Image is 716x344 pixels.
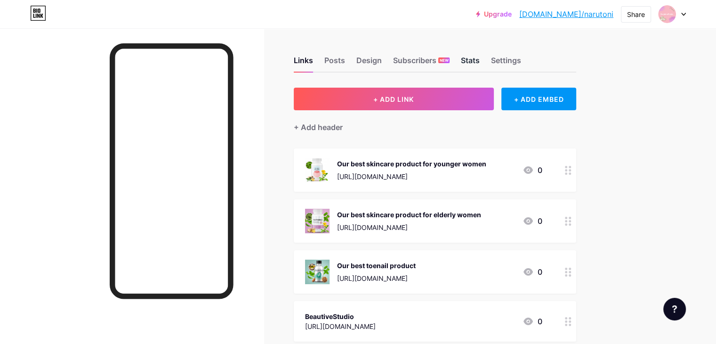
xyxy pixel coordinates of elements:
div: Our best toenail product [337,261,416,270]
img: Naruto Nikolov [658,5,676,23]
div: Links [294,55,313,72]
div: Stats [461,55,480,72]
a: [DOMAIN_NAME]/narutoni [519,8,613,20]
div: Our best skincare product for elderly women [337,210,481,220]
div: Share [627,9,645,19]
div: + Add header [294,122,343,133]
a: Upgrade [476,10,512,18]
img: Our best toenail product [305,260,330,284]
div: Subscribers [393,55,450,72]
span: NEW [440,57,449,63]
span: + ADD LINK [373,95,414,103]
div: 0 [523,266,542,278]
div: Our best skincare product for younger women [337,159,486,169]
img: Our best skincare product for younger women [305,158,330,182]
div: Posts [324,55,345,72]
div: [URL][DOMAIN_NAME] [337,172,486,181]
div: [URL][DOMAIN_NAME] [337,273,416,283]
div: Design [356,55,382,72]
div: [URL][DOMAIN_NAME] [337,222,481,232]
div: [URL][DOMAIN_NAME] [305,321,376,331]
div: Settings [491,55,521,72]
div: + ADD EMBED [501,88,576,110]
div: 0 [523,215,542,227]
button: + ADD LINK [294,88,494,110]
div: 0 [523,316,542,327]
img: Our best skincare product for elderly women [305,209,330,233]
div: 0 [523,164,542,176]
div: BeautiveStudio [305,311,376,321]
